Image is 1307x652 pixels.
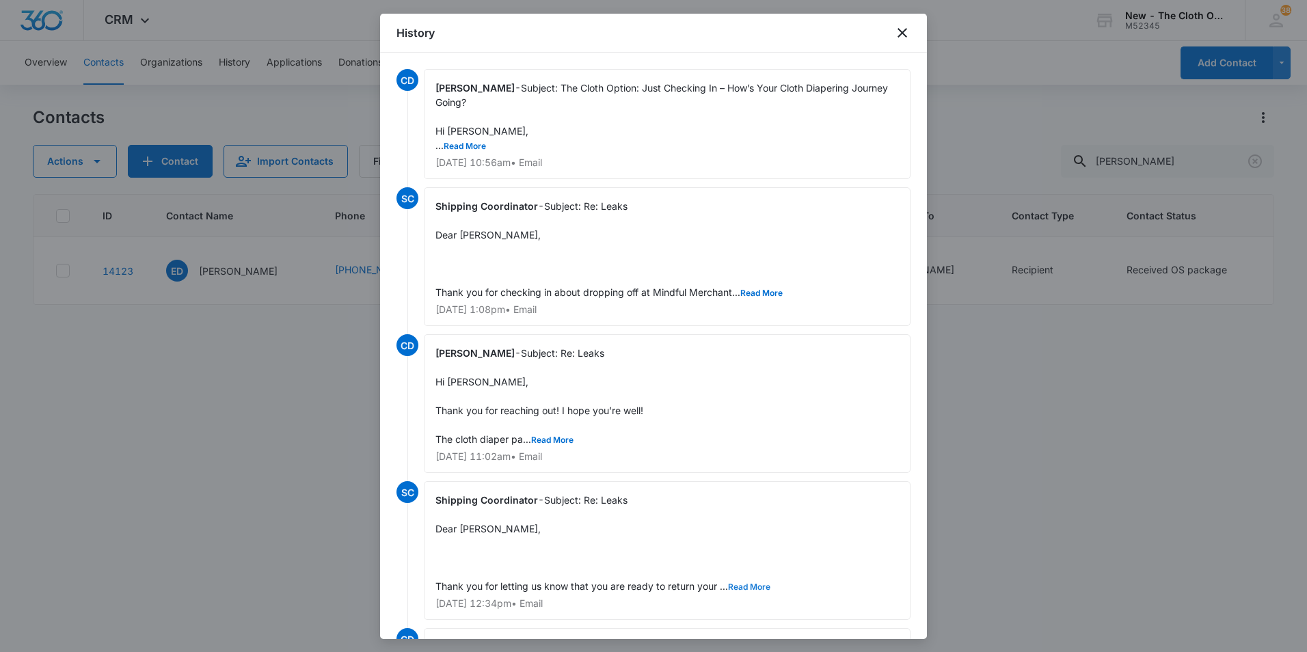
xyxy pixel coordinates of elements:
span: Subject: The Cloth Option: Just Checking In – How’s Your Cloth Diapering Journey Going? Hi [PERSO... [435,82,891,151]
button: Read More [531,436,574,444]
button: Read More [728,583,770,591]
p: [DATE] 12:34pm • Email [435,599,899,608]
span: CD [396,628,418,650]
span: Subject: Re: Leaks Hi [PERSON_NAME], Thank you for reaching out! I hope you’re well! The cloth di... [435,347,643,445]
h1: History [396,25,435,41]
div: - [424,187,911,326]
span: Subject: Re: Leaks Dear [PERSON_NAME], Thank you for checking in about dropping off at Mindful Me... [435,200,783,298]
div: - [424,69,911,179]
button: Read More [740,289,783,297]
button: close [894,25,911,41]
div: - [424,334,911,473]
p: [DATE] 1:08pm • Email [435,305,899,314]
span: SC [396,187,418,209]
p: [DATE] 11:02am • Email [435,452,899,461]
span: Subject: Re: Leaks Dear [PERSON_NAME], Thank you for letting us know that you are ready to return... [435,494,770,592]
span: Shipping Coordinator [435,494,538,506]
button: Read More [444,142,486,150]
span: SC [396,481,418,503]
div: - [424,481,911,620]
span: [PERSON_NAME] [435,347,515,359]
span: Shipping Coordinator [435,200,538,212]
span: CD [396,69,418,91]
span: [PERSON_NAME] [435,82,515,94]
span: CD [396,334,418,356]
p: [DATE] 10:56am • Email [435,158,899,167]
